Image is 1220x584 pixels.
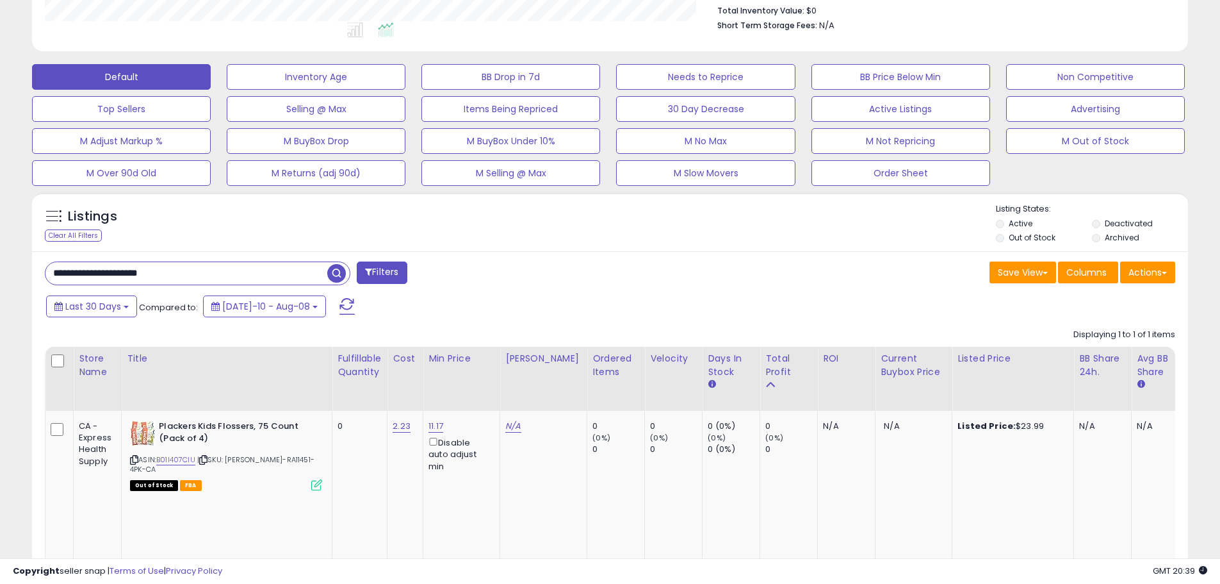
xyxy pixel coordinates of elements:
[338,421,377,432] div: 0
[592,352,639,379] div: Ordered Items
[46,296,137,317] button: Last 30 Days
[616,160,795,186] button: M Slow Movers
[765,352,812,379] div: Total Profit
[1006,64,1185,90] button: Non Competitive
[505,420,521,433] a: N/A
[127,352,327,365] div: Title
[1137,352,1183,379] div: Avg BB Share
[650,421,702,432] div: 0
[708,379,715,390] small: Days In Stock.
[1009,232,1055,243] label: Out of Stock
[592,444,644,455] div: 0
[130,421,322,489] div: ASIN:
[32,160,211,186] button: M Over 90d Old
[421,160,600,186] button: M Selling @ Max
[180,480,202,491] span: FBA
[130,455,314,474] span: | SKU: [PERSON_NAME]-RA11451-4PK-CA
[428,352,494,365] div: Min Price
[765,421,817,432] div: 0
[811,96,990,122] button: Active Listings
[79,421,111,467] div: CA - Express Health Supply
[45,229,102,242] div: Clear All Filters
[505,352,582,365] div: [PERSON_NAME]
[139,301,198,313] span: Compared to:
[65,300,121,313] span: Last 30 Days
[1009,218,1032,229] label: Active
[708,352,754,379] div: Days In Stock
[765,444,817,455] div: 0
[227,160,405,186] button: M Returns (adj 90d)
[421,64,600,90] button: BB Drop in 7d
[989,262,1056,283] button: Save View
[130,421,156,446] img: 51HCae1FbyL._SL40_.jpg
[159,421,314,447] b: Plackers Kids Flossers, 75 Count (Pack of 4)
[227,128,405,154] button: M BuyBox Drop
[616,96,795,122] button: 30 Day Decrease
[357,262,407,284] button: Filters
[1137,379,1144,390] small: Avg BB Share.
[1105,232,1139,243] label: Archived
[708,444,760,455] div: 0 (0%)
[227,96,405,122] button: Selling @ Max
[13,565,60,577] strong: Copyright
[823,421,865,432] div: N/A
[881,352,947,379] div: Current Buybox Price
[1006,96,1185,122] button: Advertising
[68,208,117,226] h5: Listings
[338,352,382,379] div: Fulfillable Quantity
[650,444,702,455] div: 0
[222,300,310,313] span: [DATE]-10 - Aug-08
[717,20,817,31] b: Short Term Storage Fees:
[717,5,804,16] b: Total Inventory Value:
[130,480,178,491] span: All listings that are currently out of stock and unavailable for purchase on Amazon
[166,565,222,577] a: Privacy Policy
[32,64,211,90] button: Default
[819,19,834,31] span: N/A
[957,421,1064,432] div: $23.99
[823,352,870,365] div: ROI
[1079,352,1126,379] div: BB Share 24h.
[717,2,1166,17] li: $0
[811,160,990,186] button: Order Sheet
[957,420,1016,432] b: Listed Price:
[1006,128,1185,154] button: M Out of Stock
[1105,218,1153,229] label: Deactivated
[428,435,490,472] div: Disable auto adjust min
[996,203,1188,215] p: Listing States:
[32,96,211,122] button: Top Sellers
[811,64,990,90] button: BB Price Below Min
[592,433,610,443] small: (0%)
[203,296,326,317] button: [DATE]-10 - Aug-08
[13,565,222,578] div: seller snap | |
[884,420,899,432] span: N/A
[393,420,411,433] a: 2.23
[1058,262,1118,283] button: Columns
[957,352,1068,365] div: Listed Price
[227,64,405,90] button: Inventory Age
[421,128,600,154] button: M BuyBox Under 10%
[811,128,990,154] button: M Not Repricing
[616,128,795,154] button: M No Max
[1073,329,1175,341] div: Displaying 1 to 1 of 1 items
[32,128,211,154] button: M Adjust Markup %
[708,421,760,432] div: 0 (0%)
[79,352,116,379] div: Store Name
[1066,266,1107,279] span: Columns
[708,433,726,443] small: (0%)
[1120,262,1175,283] button: Actions
[616,64,795,90] button: Needs to Reprice
[428,420,443,433] a: 11.17
[110,565,164,577] a: Terms of Use
[592,421,644,432] div: 0
[421,96,600,122] button: Items Being Repriced
[1153,565,1207,577] span: 2025-09-8 20:39 GMT
[765,433,783,443] small: (0%)
[650,433,668,443] small: (0%)
[650,352,697,365] div: Velocity
[1137,421,1179,432] div: N/A
[156,455,195,465] a: B01I407CIU
[393,352,418,365] div: Cost
[1079,421,1121,432] div: N/A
